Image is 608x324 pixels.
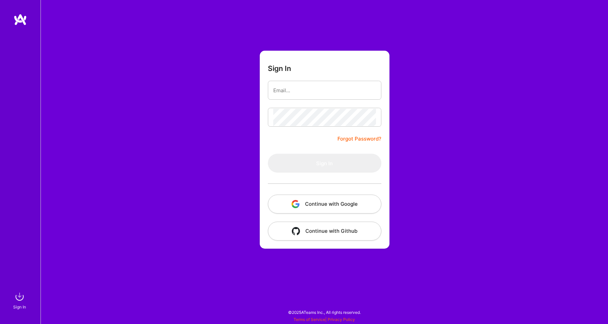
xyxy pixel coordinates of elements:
[14,290,26,310] a: sign inSign In
[328,317,355,322] a: Privacy Policy
[13,290,26,303] img: sign in
[268,154,381,173] button: Sign In
[14,14,27,26] img: logo
[41,304,608,321] div: © 2025 ATeams Inc., All rights reserved.
[268,64,291,73] h3: Sign In
[273,82,376,99] input: Email...
[294,317,355,322] span: |
[268,222,381,241] button: Continue with Github
[13,303,26,310] div: Sign In
[337,135,381,143] a: Forgot Password?
[292,200,300,208] img: icon
[294,317,325,322] a: Terms of Service
[268,195,381,214] button: Continue with Google
[292,227,300,235] img: icon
